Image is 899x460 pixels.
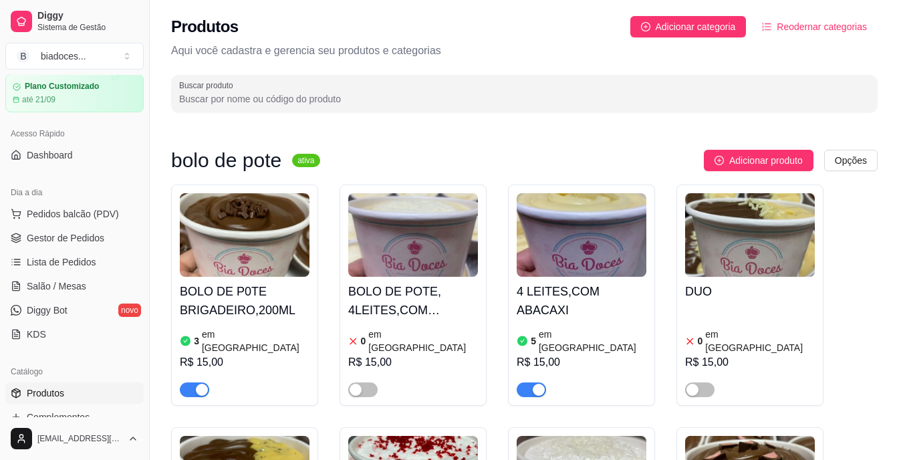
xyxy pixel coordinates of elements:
[27,386,64,400] span: Produtos
[641,22,650,31] span: plus-circle
[5,382,144,404] a: Produtos
[835,153,867,168] span: Opções
[5,144,144,166] a: Dashboard
[27,148,73,162] span: Dashboard
[5,203,144,225] button: Pedidos balcão (PDV)
[171,16,239,37] h2: Produtos
[5,361,144,382] div: Catálogo
[194,334,199,348] article: 3
[361,334,366,348] article: 0
[37,22,138,33] span: Sistema de Gestão
[704,150,813,171] button: Adicionar produto
[5,300,144,321] a: Diggy Botnovo
[517,282,646,320] h4: 4 LEITES,COM ABACAXI
[292,154,319,167] sup: ativa
[5,182,144,203] div: Dia a dia
[37,10,138,22] span: Diggy
[202,328,309,354] article: em [GEOGRAPHIC_DATA]
[685,282,815,301] h4: DUO
[705,328,815,354] article: em [GEOGRAPHIC_DATA]
[5,123,144,144] div: Acesso Rápido
[27,255,96,269] span: Lista de Pedidos
[630,16,747,37] button: Adicionar categoria
[17,49,30,63] span: B
[348,354,478,370] div: R$ 15,00
[539,328,646,354] article: em [GEOGRAPHIC_DATA]
[5,227,144,249] a: Gestor de Pedidos
[180,282,309,320] h4: BOLO DE P0TE BRIGADEIRO,200ML
[656,19,736,34] span: Adicionar categoria
[5,5,144,37] a: DiggySistema de Gestão
[685,193,815,277] img: product-image
[751,16,878,37] button: Reodernar categorias
[41,49,86,63] div: biadoces ...
[27,279,86,293] span: Salão / Mesas
[37,433,122,444] span: [EMAIL_ADDRESS][DOMAIN_NAME]
[5,423,144,455] button: [EMAIL_ADDRESS][DOMAIN_NAME]
[180,354,309,370] div: R$ 15,00
[5,43,144,70] button: Select a team
[729,153,803,168] span: Adicionar produto
[171,43,878,59] p: Aqui você cadastra e gerencia seu produtos e categorias
[698,334,703,348] article: 0
[27,231,104,245] span: Gestor de Pedidos
[348,193,478,277] img: product-image
[5,324,144,345] a: KDS
[531,334,536,348] article: 5
[517,354,646,370] div: R$ 15,00
[5,407,144,428] a: Complementos
[715,156,724,165] span: plus-circle
[762,22,771,31] span: ordered-list
[171,152,281,168] h3: bolo de pote
[5,251,144,273] a: Lista de Pedidos
[5,275,144,297] a: Salão / Mesas
[517,193,646,277] img: product-image
[5,74,144,112] a: Plano Customizadoaté 21/09
[25,82,99,92] article: Plano Customizado
[348,282,478,320] h4: BOLO DE POTE, 4LEITES,COM MORANGObolo
[27,328,46,341] span: KDS
[22,94,55,105] article: até 21/09
[27,411,90,424] span: Complementos
[824,150,878,171] button: Opções
[180,193,309,277] img: product-image
[777,19,867,34] span: Reodernar categorias
[179,92,870,106] input: Buscar produto
[685,354,815,370] div: R$ 15,00
[27,207,119,221] span: Pedidos balcão (PDV)
[179,80,238,91] label: Buscar produto
[27,304,68,317] span: Diggy Bot
[368,328,478,354] article: em [GEOGRAPHIC_DATA]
